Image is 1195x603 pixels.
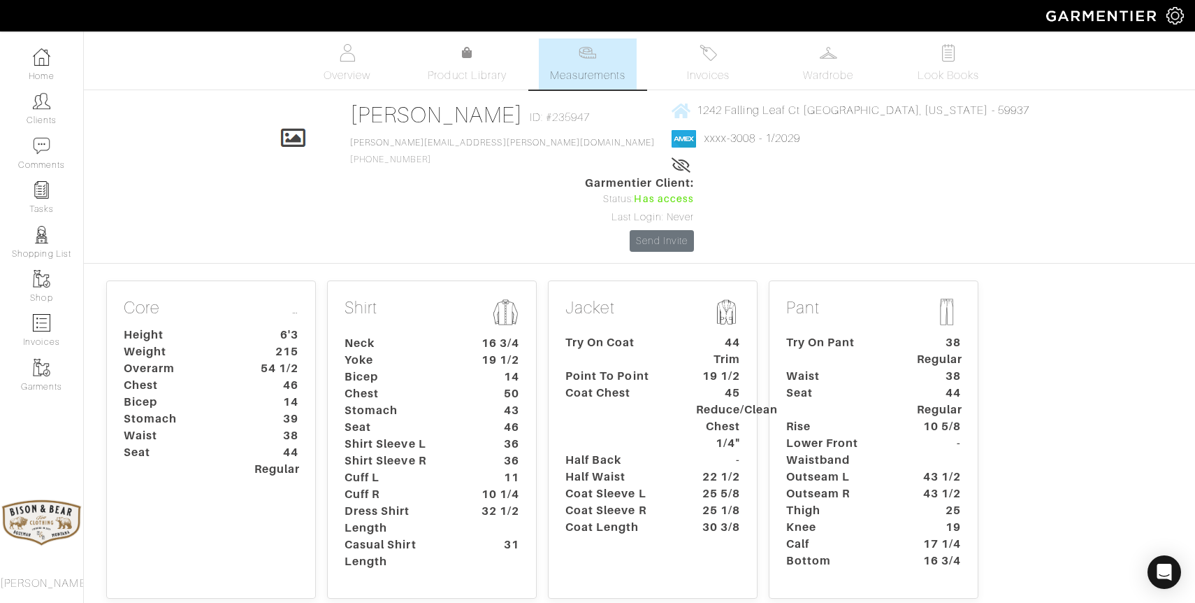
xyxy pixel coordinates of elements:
span: [PHONE_NUMBER] [350,138,655,164]
p: Shirt [345,298,519,329]
dt: 36 [465,436,530,453]
dt: 44 Regular [906,385,971,418]
dt: 43 1/2 [906,469,971,485]
dt: Waist [113,427,244,444]
a: Measurements [539,38,637,90]
dt: Stomach [334,402,465,419]
img: msmt-jacket-icon-80010867aa4725b62b9a09ffa5103b2b3040b5cb37876859cbf8e78a4e2258a7.png [712,298,740,326]
dt: 46 [244,377,309,394]
dt: 10 1/4 [465,486,530,503]
img: orders-icon-0abe47150d42831381b5fb84f609e132dff9fe21cb692f30cb5eec754e2cba89.png [33,314,50,332]
img: reminder-icon-8004d30b9f0a5d33ae49ab947aed9ed385cf756f9e5892f1edd6e32f2345188e.png [33,181,50,199]
span: Wardrobe [803,67,853,84]
dt: - [686,452,751,469]
dt: Shirt Sleeve R [334,453,465,469]
span: Product Library [428,67,507,84]
span: Invoices [687,67,730,84]
dt: Chest [334,385,465,402]
dt: Lower Front Waistband [776,435,906,469]
img: garments-icon-b7da505a4dc4fd61783c78ac3ca0ef83fa9d6f193b1c9dc38574b1d14d53ca28.png [33,359,50,376]
dt: 25 5/8 [686,485,751,502]
p: Jacket [565,298,740,329]
p: Pant [786,298,961,329]
dt: Overarm [113,360,244,377]
dt: Yoke [334,352,465,369]
dt: Seat [776,385,906,418]
a: Invoices [659,38,757,90]
dt: 38 [244,427,309,444]
dt: 38 [906,368,971,385]
dt: 31 [465,537,530,570]
span: Measurements [550,67,626,84]
dt: Coat Length [555,519,686,536]
dt: 11 [465,469,530,486]
dt: Outseam R [776,485,906,502]
span: ID: #235947 [530,109,591,126]
dt: 14 [244,394,309,411]
dt: 6'3 [244,327,309,343]
dt: 17 1/4 [906,536,971,553]
dt: 19 1/2 [465,352,530,369]
dt: 44 Regular [244,444,309,478]
dt: Coat Chest [555,385,686,452]
dt: 30 3/8 [686,519,751,536]
dt: 14 [465,369,530,385]
dt: 32 1/2 [465,503,530,537]
div: Last Login: Never [585,210,694,225]
img: comment-icon-a0a6a9ef722e966f86d9cbdc48e553b5cf19dbc54f86b18d962a5391bc8f6eb6.png [33,137,50,155]
dt: Bicep [113,394,244,411]
dt: Half Waist [555,469,686,485]
dt: 19 1/2 [686,368,751,385]
img: orders-27d20c2124de7fd6de4e0e44c1d41de31381a507db9b33961299e4e07d508b8c.svg [700,44,717,62]
dt: 22 1/2 [686,469,751,485]
dt: Half Back [555,452,686,469]
dt: 16 3/4 [906,553,971,569]
img: dashboard-icon-dbcd8f5a0b271acd01030246c82b418ddd0df26cd7fceb0bd07c9910d44c42f6.png [33,48,50,66]
img: clients-icon-6bae9207a08558b7cb47a8932f037763ab4055f8c8b6bfacd5dc20c3e0201464.png [33,92,50,110]
a: Send Invite [630,230,694,252]
dt: 25 [906,502,971,519]
dt: 44 Trim [686,334,751,368]
dt: Neck [334,335,465,352]
p: Core [124,298,298,321]
dt: Rise [776,418,906,435]
dt: 38 Regular [906,334,971,368]
dt: Cuff L [334,469,465,486]
div: Open Intercom Messenger [1147,555,1181,589]
a: Product Library [419,45,516,84]
dt: Knee [776,519,906,536]
dt: 25 1/8 [686,502,751,519]
img: stylists-icon-eb353228a002819b7ec25b43dbf5f0378dd9e0616d9560372ff212230b889e62.png [33,226,50,243]
dt: Dress Shirt Length [334,503,465,537]
span: Garmentier Client: [585,175,694,192]
a: Look Books [899,38,997,90]
img: msmt-pant-icon-b5f0be45518e7579186d657110a8042fb0a286fe15c7a31f2bf2767143a10412.png [933,298,961,326]
a: 1242 Falling Leaf Ct [GEOGRAPHIC_DATA], [US_STATE] - 59937 [672,101,1029,119]
span: Look Books [918,67,980,84]
dt: Shirt Sleeve L [334,436,465,453]
dt: 19 [906,519,971,536]
dt: 36 [465,453,530,469]
dt: Stomach [113,411,244,427]
a: Overview [298,38,396,90]
a: Wardrobe [779,38,877,90]
dt: 215 [244,343,309,360]
dt: 54 1/2 [244,360,309,377]
img: american_express-1200034d2e149cdf2cc7894a33a747db654cf6f8355cb502592f1d228b2ac700.png [672,130,696,148]
img: garments-icon-b7da505a4dc4fd61783c78ac3ca0ef83fa9d6f193b1c9dc38574b1d14d53ca28.png [33,270,50,288]
dt: Outseam L [776,469,906,485]
img: msmt-shirt-icon-3af304f0b202ec9cb0a26b9503a50981a6fda5c95ab5ec1cadae0dbe11e5085a.png [491,298,519,327]
dt: 43 [465,402,530,419]
a: … [292,298,298,318]
div: Status: [585,192,694,207]
dt: Weight [113,343,244,360]
img: measurements-466bbee1fd09ba9460f595b01e5d73f9e2bff037440d3c8f018324cb6cdf7a4a.svg [579,44,596,62]
dt: Chest [113,377,244,394]
dt: Seat [334,419,465,436]
dt: - [906,435,971,469]
dt: Thigh [776,502,906,519]
img: todo-9ac3debb85659649dc8f770b8b6100bb5dab4b48dedcbae339e5042a72dfd3cc.svg [940,44,957,62]
dt: Calf [776,536,906,553]
dt: 43 1/2 [906,485,971,502]
dt: Waist [776,368,906,385]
